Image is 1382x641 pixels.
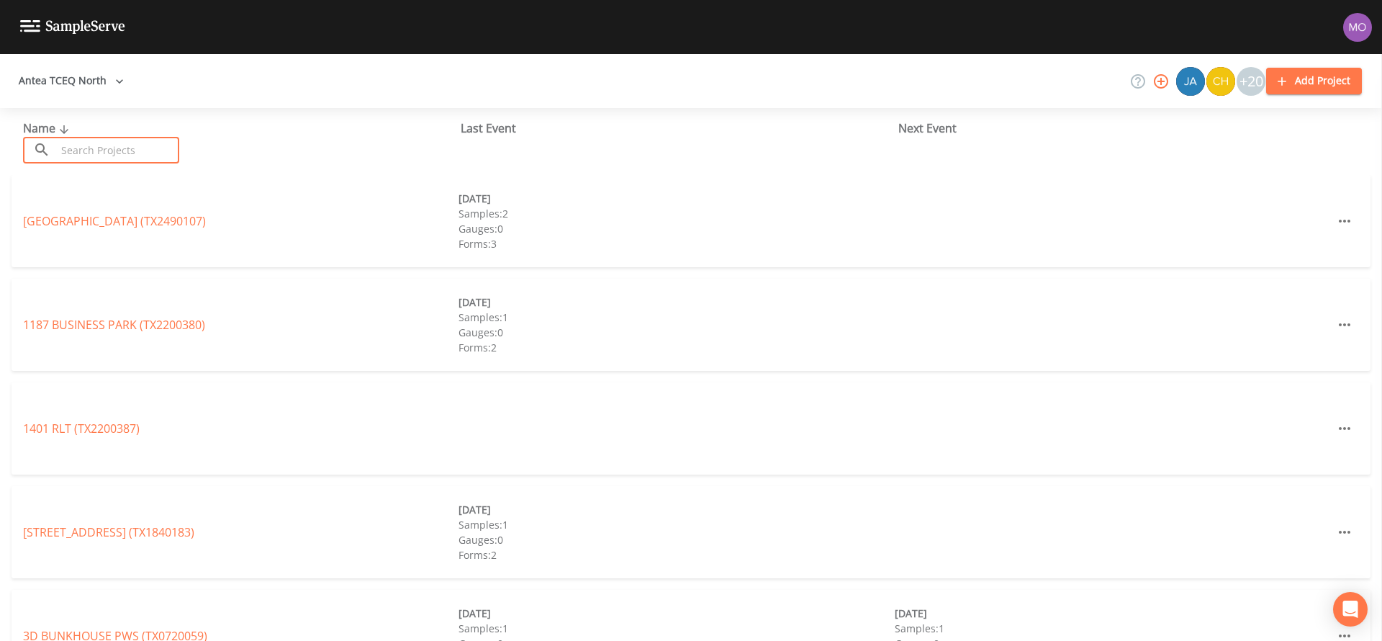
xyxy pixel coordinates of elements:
div: Samples: 1 [459,310,894,325]
input: Search Projects [56,137,179,163]
div: James Whitmire [1175,67,1206,96]
div: +20 [1237,67,1265,96]
img: logo [20,20,125,34]
div: [DATE] [459,502,894,517]
div: Samples: 1 [459,517,894,532]
a: 1401 RLT (TX2200387) [23,421,140,436]
img: 4e251478aba98ce068fb7eae8f78b90c [1343,13,1372,42]
div: Gauges: 0 [459,325,894,340]
div: Forms: 2 [459,340,894,355]
button: Antea TCEQ North [13,68,130,94]
div: Charles Medina [1206,67,1236,96]
div: Samples: 2 [459,206,894,221]
div: Gauges: 0 [459,532,894,547]
div: Last Event [461,120,898,137]
div: Samples: 1 [459,621,894,636]
span: Name [23,120,73,136]
div: [DATE] [459,295,894,310]
a: 1187 BUSINESS PARK (TX2200380) [23,317,205,333]
div: Forms: 3 [459,236,894,251]
img: 2e773653e59f91cc345d443c311a9659 [1176,67,1205,96]
button: Add Project [1266,68,1362,94]
div: Samples: 1 [895,621,1330,636]
div: Forms: 2 [459,547,894,562]
div: [DATE] [895,606,1330,621]
div: Open Intercom Messenger [1333,592,1368,627]
a: [GEOGRAPHIC_DATA] (TX2490107) [23,213,206,229]
div: Gauges: 0 [459,221,894,236]
div: [DATE] [459,191,894,206]
a: [STREET_ADDRESS] (TX1840183) [23,524,194,540]
div: [DATE] [459,606,894,621]
div: Next Event [898,120,1336,137]
img: c74b8b8b1c7a9d34f67c5e0ca157ed15 [1206,67,1235,96]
